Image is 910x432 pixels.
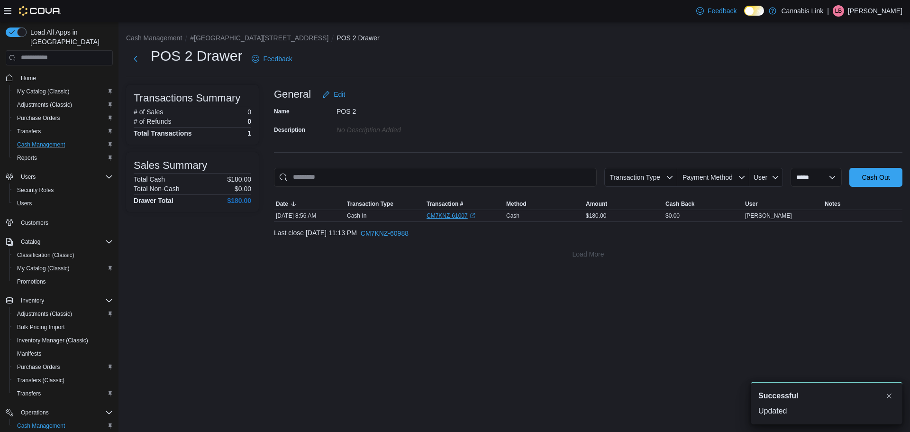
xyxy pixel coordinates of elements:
span: Successful [758,390,798,402]
button: Adjustments (Classic) [9,98,117,111]
div: $0.00 [664,210,743,221]
button: My Catalog (Classic) [9,262,117,275]
div: Updated [758,405,895,417]
span: Adjustments (Classic) [17,101,72,109]
a: Adjustments (Classic) [13,99,76,110]
span: My Catalog (Classic) [17,88,70,95]
button: Classification (Classic) [9,248,117,262]
button: Adjustments (Classic) [9,307,117,321]
button: Promotions [9,275,117,288]
p: 0 [247,108,251,116]
span: Reports [17,154,37,162]
a: Manifests [13,348,45,359]
span: Transfers [13,388,113,399]
span: Operations [17,407,113,418]
h1: POS 2 Drawer [151,46,242,65]
span: User [745,200,758,208]
a: CM7KNZ-61007External link [427,212,475,220]
a: Cash Management [13,420,69,432]
span: Inventory [17,295,113,306]
span: Load All Apps in [GEOGRAPHIC_DATA] [27,28,113,46]
span: Edit [334,90,345,99]
button: Reports [9,151,117,165]
span: Transfers [13,126,113,137]
button: Cash Out [849,168,902,187]
button: Cash Management [126,34,182,42]
a: Bulk Pricing Import [13,322,69,333]
span: Promotions [13,276,113,287]
span: Users [17,171,113,183]
button: Inventory [17,295,48,306]
span: Inventory Manager (Classic) [13,335,113,346]
a: Home [17,73,40,84]
span: Users [17,200,32,207]
a: Inventory Manager (Classic) [13,335,92,346]
p: $0.00 [235,185,251,193]
a: Classification (Classic) [13,249,78,261]
span: Customers [21,219,48,227]
button: #[GEOGRAPHIC_DATA][STREET_ADDRESS] [190,34,328,42]
button: Catalog [17,236,44,248]
p: Cash In [347,212,366,220]
button: Notes [823,198,902,210]
img: Cova [19,6,61,16]
button: Transaction Type [345,198,425,210]
span: Adjustments (Classic) [13,308,113,320]
h6: Total Cash [134,175,165,183]
span: [PERSON_NAME] [745,212,792,220]
button: Security Roles [9,184,117,197]
span: My Catalog (Classic) [17,265,70,272]
button: Transaction Type [604,168,677,187]
input: Dark Mode [744,6,764,16]
span: Catalog [21,238,40,246]
span: CM7KNZ-60988 [361,229,409,238]
a: Promotions [13,276,50,287]
span: Customers [17,217,113,229]
span: Home [21,74,36,82]
button: Transfers (Classic) [9,374,117,387]
span: LB [835,5,842,17]
span: Amount [586,200,607,208]
span: Transfers [17,128,41,135]
span: Transaction Type [347,200,393,208]
span: Security Roles [13,184,113,196]
h4: 1 [247,129,251,137]
nav: An example of EuiBreadcrumbs [126,33,902,45]
button: Users [17,171,39,183]
button: Transfers [9,125,117,138]
button: CM7KNZ-60988 [357,224,412,243]
button: Method [504,198,584,210]
h4: $180.00 [227,197,251,204]
a: Adjustments (Classic) [13,308,76,320]
p: | [827,5,829,17]
a: Security Roles [13,184,57,196]
input: This is a search bar. As you type, the results lower in the page will automatically filter. [274,168,597,187]
button: Cash Management [9,138,117,151]
button: User [749,168,783,187]
span: Home [17,72,113,84]
div: POS 2 [337,104,464,115]
span: Users [13,198,113,209]
span: Manifests [17,350,41,358]
div: Lauren Brick [833,5,844,17]
button: Amount [584,198,664,210]
button: Users [9,197,117,210]
span: Payment Method [682,174,733,181]
a: Feedback [692,1,740,20]
span: Purchase Orders [13,361,113,373]
a: Transfers [13,388,45,399]
h4: Drawer Total [134,197,173,204]
a: Feedback [248,49,296,68]
span: Method [506,200,527,208]
a: My Catalog (Classic) [13,86,73,97]
a: Customers [17,217,52,229]
button: Operations [17,407,53,418]
a: Users [13,198,36,209]
button: Purchase Orders [9,111,117,125]
div: No Description added [337,122,464,134]
span: Inventory [21,297,44,304]
span: Cash Management [17,141,65,148]
span: Inventory Manager (Classic) [17,337,88,344]
span: Load More [573,249,604,259]
button: Cash Back [664,198,743,210]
